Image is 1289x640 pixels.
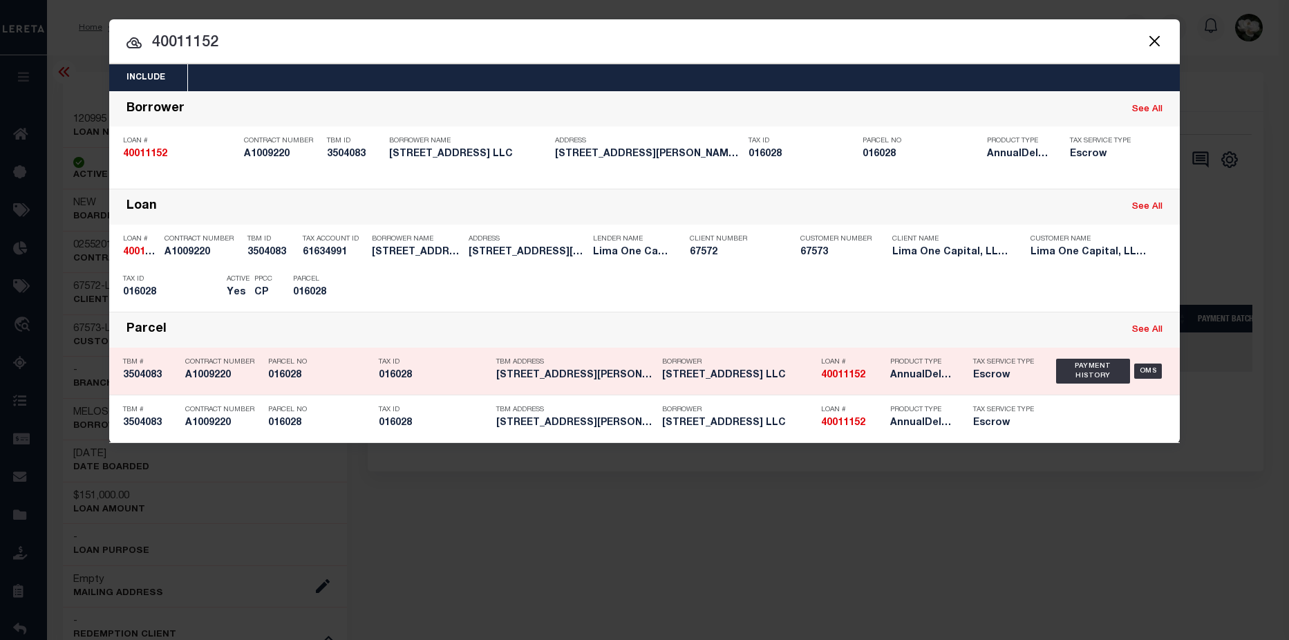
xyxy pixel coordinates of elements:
[690,235,780,243] p: Client Number
[268,370,372,382] h5: 016028
[1132,105,1163,114] a: See All
[892,247,1010,258] h5: Lima One Capital, LLC - Bridge Portfolio
[164,235,241,243] p: Contract Number
[863,149,980,160] h5: 016028
[268,417,372,429] h5: 016028
[227,275,250,283] p: Active
[244,137,320,145] p: Contract Number
[109,64,182,91] button: Include
[662,406,814,414] p: Borrower
[890,417,952,429] h5: AnnualDelinquency,Escrow
[247,247,296,258] h5: 3504083
[890,406,952,414] p: Product Type
[821,417,883,429] h5: 40011152
[126,199,157,215] div: Loan
[327,149,382,160] h5: 3504083
[469,247,586,258] h5: 532 Mulberry Point Rd Guilford ...
[973,417,1035,429] h5: Escrow
[973,358,1035,366] p: Tax Service Type
[821,406,883,414] p: Loan #
[372,235,462,243] p: Borrower Name
[749,137,856,145] p: Tax ID
[123,247,167,257] strong: 40011152
[123,370,178,382] h5: 3504083
[890,358,952,366] p: Product Type
[254,287,272,299] h5: CP
[496,358,655,366] p: TBM Address
[303,235,365,243] p: Tax Account ID
[123,358,178,366] p: TBM #
[973,370,1035,382] h5: Escrow
[987,137,1049,145] p: Product Type
[555,149,742,160] h5: 532 MULBERRY POINT RD Guilford...
[109,31,1180,55] input: Start typing...
[690,247,780,258] h5: 67572
[821,370,865,380] strong: 40011152
[185,358,261,366] p: Contract Number
[496,406,655,414] p: TBM Address
[185,406,261,414] p: Contract Number
[496,370,655,382] h5: 532 MULBERRY POINT RD Guilford...
[123,149,237,160] h5: 40011152
[821,418,865,428] strong: 40011152
[185,417,261,429] h5: A1009220
[123,247,158,258] h5: 40011152
[123,406,178,414] p: TBM #
[389,149,548,160] h5: 532 Mulberry Point Road LLC
[800,247,869,258] h5: 67573
[863,137,980,145] p: Parcel No
[303,247,365,258] h5: 61634991
[496,417,655,429] h5: 532 MULBERRY POINT RD Guilford...
[123,235,158,243] p: Loan #
[372,247,462,258] h5: 532 MULBERRY POINT ROAD LLC
[800,235,872,243] p: Customer Number
[892,235,1010,243] p: Client Name
[821,370,883,382] h5: 40011152
[555,137,742,145] p: Address
[379,417,489,429] h5: 016028
[1070,137,1139,145] p: Tax Service Type
[268,406,372,414] p: Parcel No
[749,149,856,160] h5: 016028
[379,370,489,382] h5: 016028
[164,247,241,258] h5: A1009220
[268,358,372,366] p: Parcel No
[185,370,261,382] h5: A1009220
[593,247,669,258] h5: Lima One Capital, LLC - Term Po...
[247,235,296,243] p: TBM ID
[1134,364,1163,379] div: OMS
[227,287,247,299] h5: Yes
[126,322,167,338] div: Parcel
[1031,247,1148,258] h5: Lima One Capital, LLC - Term Portfolio
[123,287,220,299] h5: 016028
[123,137,237,145] p: Loan #
[890,370,952,382] h5: AnnualDelinquency,Escrow
[389,137,548,145] p: Borrower Name
[244,149,320,160] h5: A1009220
[1132,326,1163,335] a: See All
[327,137,382,145] p: TBM ID
[379,406,489,414] p: Tax ID
[469,235,586,243] p: Address
[1145,32,1163,50] button: Close
[1056,359,1130,384] div: Payment History
[126,102,185,117] div: Borrower
[123,149,167,159] strong: 40011152
[662,358,814,366] p: Borrower
[593,235,669,243] p: Lender Name
[254,275,272,283] p: PPCC
[662,417,814,429] h5: 532 Mulberry Point Road LLC
[987,149,1049,160] h5: AnnualDelinquency,Escrow
[293,275,355,283] p: Parcel
[1070,149,1139,160] h5: Escrow
[123,275,220,283] p: Tax ID
[123,417,178,429] h5: 3504083
[973,406,1035,414] p: Tax Service Type
[379,358,489,366] p: Tax ID
[293,287,355,299] h5: 016028
[1132,203,1163,211] a: See All
[662,370,814,382] h5: 532 Mulberry Point Road LLC
[821,358,883,366] p: Loan #
[1031,235,1148,243] p: Customer Name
